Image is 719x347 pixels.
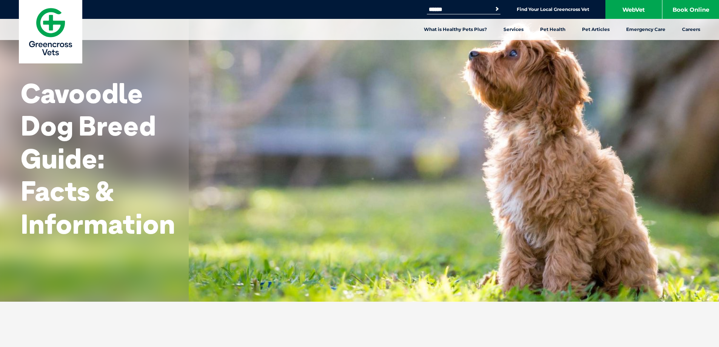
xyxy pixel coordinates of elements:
a: Emergency Care [618,19,674,40]
button: Search [493,5,501,13]
a: Pet Articles [574,19,618,40]
a: Find Your Local Greencross Vet [517,6,589,12]
a: Careers [674,19,708,40]
a: What is Healthy Pets Plus? [416,19,495,40]
a: Services [495,19,532,40]
a: Pet Health [532,19,574,40]
h1: Cavoodle Dog Breed Guide: Facts & Information [21,77,175,240]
